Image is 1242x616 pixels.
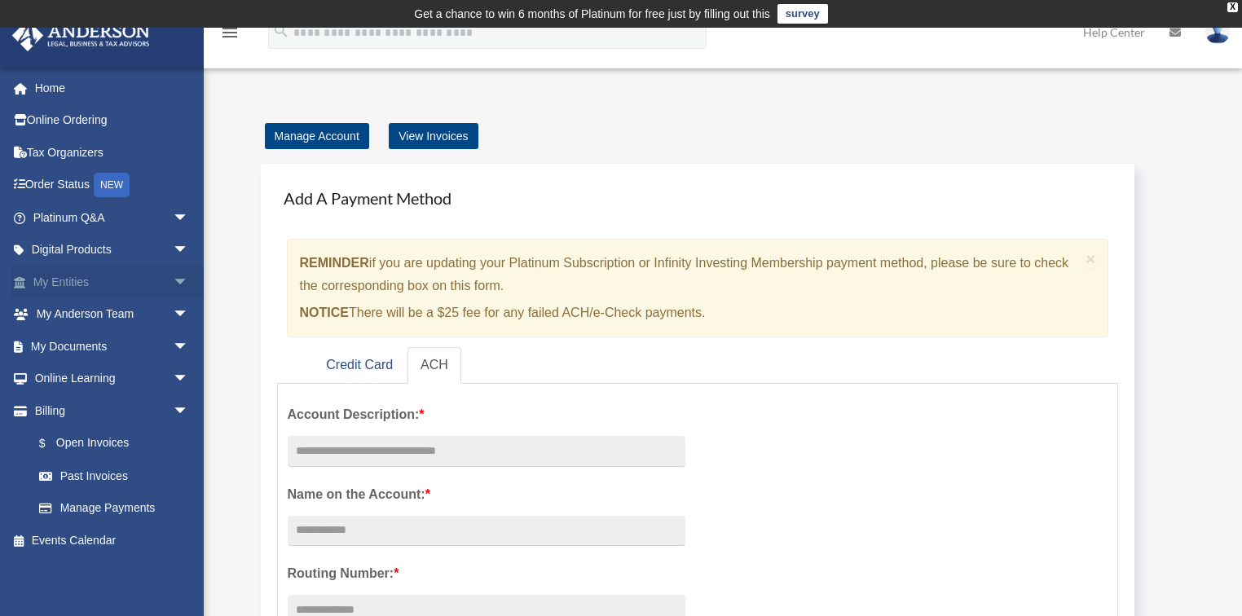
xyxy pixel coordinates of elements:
span: arrow_drop_down [173,298,205,332]
a: Events Calendar [11,524,214,557]
div: Get a chance to win 6 months of Platinum for free just by filling out this [414,4,770,24]
img: Anderson Advisors Platinum Portal [7,20,155,51]
a: Online Learningarrow_drop_down [11,363,214,395]
p: There will be a $25 fee for any failed ACH/e-Check payments. [300,301,1080,324]
button: Close [1086,250,1096,267]
i: menu [220,23,240,42]
a: Digital Productsarrow_drop_down [11,234,214,266]
a: Online Ordering [11,104,214,137]
a: Manage Account [265,123,369,149]
span: arrow_drop_down [173,266,205,299]
a: My Entitiesarrow_drop_down [11,266,214,298]
label: Name on the Account: [288,483,685,506]
span: arrow_drop_down [173,330,205,363]
a: My Anderson Teamarrow_drop_down [11,298,214,331]
a: Past Invoices [23,460,214,492]
img: User Pic [1205,20,1230,44]
a: View Invoices [389,123,478,149]
a: Platinum Q&Aarrow_drop_down [11,201,214,234]
a: Billingarrow_drop_down [11,394,214,427]
i: search [272,22,290,40]
a: Order StatusNEW [11,169,214,202]
span: $ [48,433,56,454]
span: × [1086,249,1096,268]
div: close [1227,2,1238,12]
span: arrow_drop_down [173,363,205,396]
a: $Open Invoices [23,427,214,460]
a: Credit Card [313,347,406,384]
div: if you are updating your Platinum Subscription or Infinity Investing Membership payment method, p... [287,239,1109,337]
a: My Documentsarrow_drop_down [11,330,214,363]
h4: Add A Payment Method [277,180,1119,216]
a: Home [11,72,214,104]
label: Routing Number: [288,562,685,585]
a: menu [220,29,240,42]
a: Tax Organizers [11,136,214,169]
a: survey [777,4,828,24]
span: arrow_drop_down [173,201,205,235]
span: arrow_drop_down [173,234,205,267]
a: ACH [407,347,461,384]
label: Account Description: [288,403,685,426]
a: Manage Payments [23,492,205,525]
span: arrow_drop_down [173,394,205,428]
div: NEW [94,173,130,197]
strong: REMINDER [300,256,369,270]
strong: NOTICE [300,306,349,319]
